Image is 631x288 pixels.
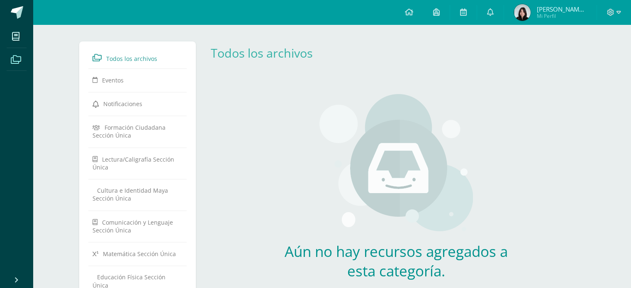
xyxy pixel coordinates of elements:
a: Notificaciones [93,96,183,111]
a: Todos los archivos [93,50,183,65]
span: Mi Perfil [537,12,587,19]
a: Todos los archivos [211,45,313,61]
div: Todos los archivos [211,45,325,61]
span: [PERSON_NAME][DATE] [537,5,587,13]
span: Comunicación y Lenguaje Sección Única [93,218,173,234]
a: Formación Ciudadana Sección Única [93,120,183,143]
span: Formación Ciudadana Sección Única [93,123,166,139]
span: Cultura e Identidad Maya Sección Única [93,186,168,202]
a: Comunicación y Lenguaje Sección Única [93,215,183,237]
span: Matemática Sección Única [103,250,176,258]
img: stages.png [319,94,473,235]
img: 69a7de1b99af4bf0f1fe13b1623cff4d.png [514,4,531,21]
span: Todos los archivos [106,55,157,63]
span: Lectura/Caligrafía Sección Única [93,155,174,171]
a: Cultura e Identidad Maya Sección Única [93,183,183,206]
span: Eventos [102,76,124,84]
a: Eventos [93,73,183,87]
a: Matemática Sección Única [93,246,183,261]
span: Notificaciones [103,100,142,108]
h2: Aún no hay recursos agregados a esta categoría. [274,242,519,281]
a: Lectura/Caligrafía Sección Única [93,152,183,174]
